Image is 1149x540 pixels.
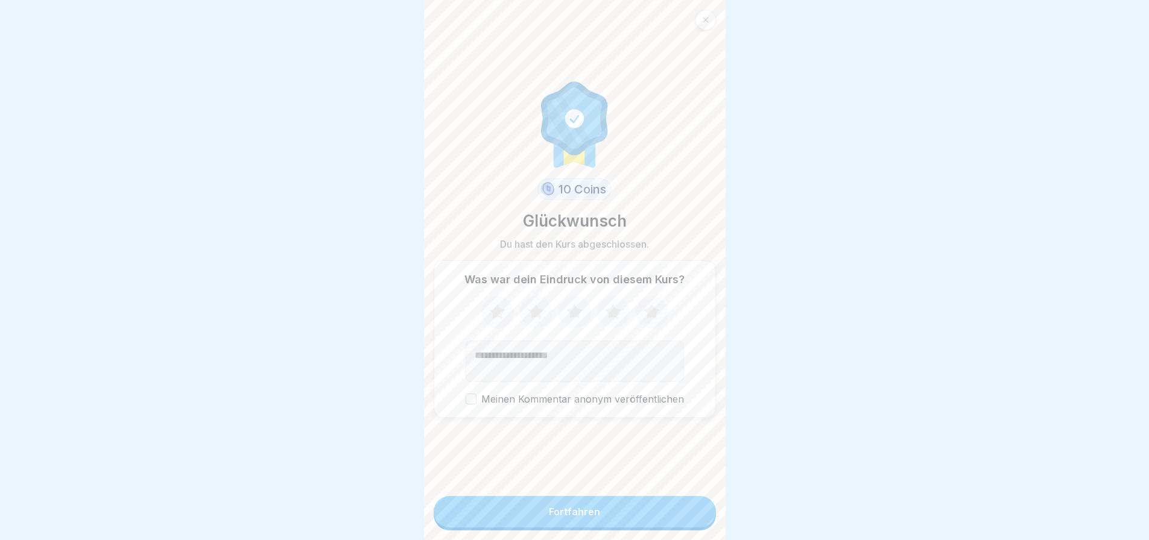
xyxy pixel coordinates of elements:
div: 10 Coins [537,178,612,200]
textarea: Kommentar (optional) [466,341,684,381]
div: Fortfahren [549,506,600,517]
p: Glückwunsch [523,210,627,233]
img: coin.svg [539,180,557,198]
p: Du hast den Kurs abgeschlossen. [500,237,649,251]
button: Meinen Kommentar anonym veröffentlichen [466,394,476,404]
p: Was war dein Eindruck von diesem Kurs? [464,273,685,286]
img: completion.svg [534,78,615,169]
button: Fortfahren [434,496,716,527]
label: Meinen Kommentar anonym veröffentlichen [466,394,684,405]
